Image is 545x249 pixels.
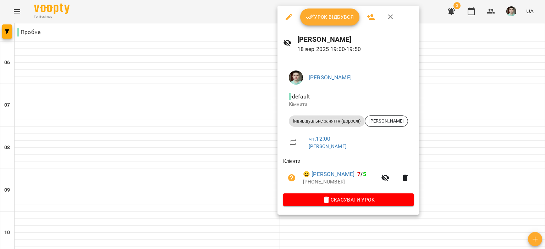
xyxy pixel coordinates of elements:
[289,118,365,124] span: Індивідуальне заняття (дорослі)
[306,13,354,21] span: Урок відбувся
[289,70,303,85] img: 8482cb4e613eaef2b7d25a10e2b5d949.jpg
[283,158,414,193] ul: Клієнти
[357,171,360,177] span: 7
[283,193,414,206] button: Скасувати Урок
[297,34,414,45] h6: [PERSON_NAME]
[363,171,366,177] span: 5
[289,196,408,204] span: Скасувати Урок
[309,143,347,149] a: [PERSON_NAME]
[365,118,408,124] span: [PERSON_NAME]
[357,171,366,177] b: /
[300,9,360,26] button: Урок відбувся
[289,101,408,108] p: Кімната
[309,74,352,81] a: [PERSON_NAME]
[303,179,377,186] p: [PHONE_NUMBER]
[283,169,300,186] button: Візит ще не сплачено. Додати оплату?
[297,45,414,53] p: 18 вер 2025 19:00 - 19:50
[309,135,330,142] a: чт , 12:00
[289,93,311,100] span: - default
[303,170,354,179] a: 😀 [PERSON_NAME]
[365,115,408,127] div: [PERSON_NAME]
